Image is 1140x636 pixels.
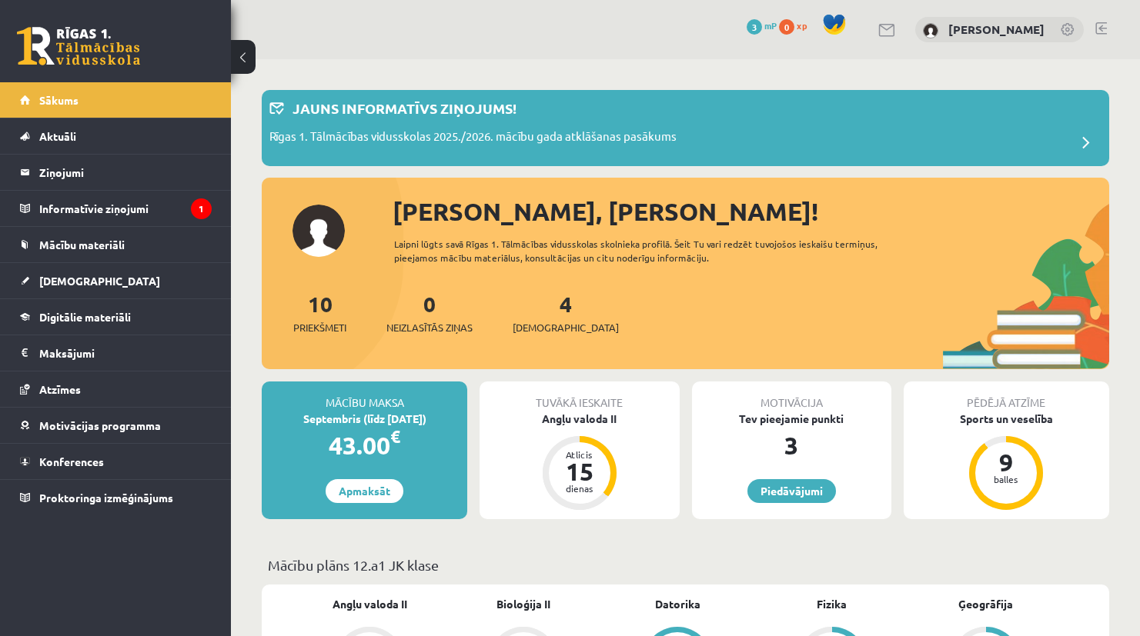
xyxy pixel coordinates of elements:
div: Atlicis [557,450,603,459]
span: Sākums [39,93,79,107]
a: Bioloģija II [496,596,550,612]
legend: Ziņojumi [39,155,212,190]
div: Motivācija [692,381,891,411]
div: balles [983,475,1029,484]
a: Fizika [817,596,847,612]
a: Piedāvājumi [747,479,836,503]
div: Pēdējā atzīme [904,381,1109,411]
div: Mācību maksa [262,381,467,411]
span: Mācību materiāli [39,238,125,251]
span: Aktuāli [39,129,76,143]
i: 1 [191,198,212,219]
span: Digitālie materiāli [39,310,131,324]
span: € [390,425,400,448]
a: 3 mP [747,19,777,32]
a: Proktoringa izmēģinājums [20,480,212,515]
div: 43.00 [262,427,467,464]
span: Atzīmes [39,382,81,396]
p: Rīgas 1. Tālmācības vidusskolas 2025./2026. mācību gada atklāšanas pasākums [269,128,677,149]
a: Rīgas 1. Tālmācības vidusskola [17,27,140,65]
a: Ģeogrāfija [958,596,1013,612]
a: Motivācijas programma [20,408,212,443]
p: Jauns informatīvs ziņojums! [293,98,517,118]
a: Angļu valoda II [333,596,407,612]
a: Datorika [655,596,700,612]
a: 10Priekšmeti [293,290,346,335]
span: [DEMOGRAPHIC_DATA] [513,320,619,335]
a: Jauns informatīvs ziņojums! Rīgas 1. Tālmācības vidusskolas 2025./2026. mācību gada atklāšanas pa... [269,98,1102,158]
a: 0Neizlasītās ziņas [386,290,473,335]
a: [DEMOGRAPHIC_DATA] [20,263,212,298]
p: Mācību plāns 12.a1 JK klase [268,554,1103,575]
div: Septembris (līdz [DATE]) [262,411,467,427]
a: Ziņojumi [20,155,212,190]
a: Maksājumi [20,335,212,371]
div: Tev pieejamie punkti [692,411,891,427]
div: 3 [692,427,891,464]
a: Digitālie materiāli [20,299,212,335]
a: 4[DEMOGRAPHIC_DATA] [513,290,619,335]
a: Informatīvie ziņojumi1 [20,191,212,226]
a: Sākums [20,82,212,118]
span: [DEMOGRAPHIC_DATA] [39,274,160,288]
span: 3 [747,19,762,35]
span: Proktoringa izmēģinājums [39,491,173,504]
a: Mācību materiāli [20,227,212,262]
legend: Maksājumi [39,335,212,371]
div: dienas [557,484,603,493]
span: Motivācijas programma [39,418,161,432]
legend: Informatīvie ziņojumi [39,191,212,226]
div: 15 [557,459,603,484]
div: Laipni lūgts savā Rīgas 1. Tālmācības vidusskolas skolnieka profilā. Šeit Tu vari redzēt tuvojošo... [394,237,903,265]
span: mP [764,19,777,32]
a: Angļu valoda II Atlicis 15 dienas [480,411,679,512]
a: [PERSON_NAME] [948,22,1045,37]
div: 9 [983,450,1029,475]
a: Atzīmes [20,371,212,407]
span: Konferences [39,455,104,468]
div: Sports un veselība [904,411,1109,427]
a: Konferences [20,444,212,479]
div: Tuvākā ieskaite [480,381,679,411]
div: [PERSON_NAME], [PERSON_NAME]! [393,193,1109,230]
span: xp [797,19,807,32]
a: Sports un veselība 9 balles [904,411,1109,512]
span: Neizlasītās ziņas [386,320,473,335]
a: Aktuāli [20,118,212,154]
div: Angļu valoda II [480,411,679,427]
img: Eva Evelīna Cabule [923,23,938,38]
a: Apmaksāt [326,479,403,503]
span: 0 [779,19,794,35]
a: 0 xp [779,19,814,32]
span: Priekšmeti [293,320,346,335]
